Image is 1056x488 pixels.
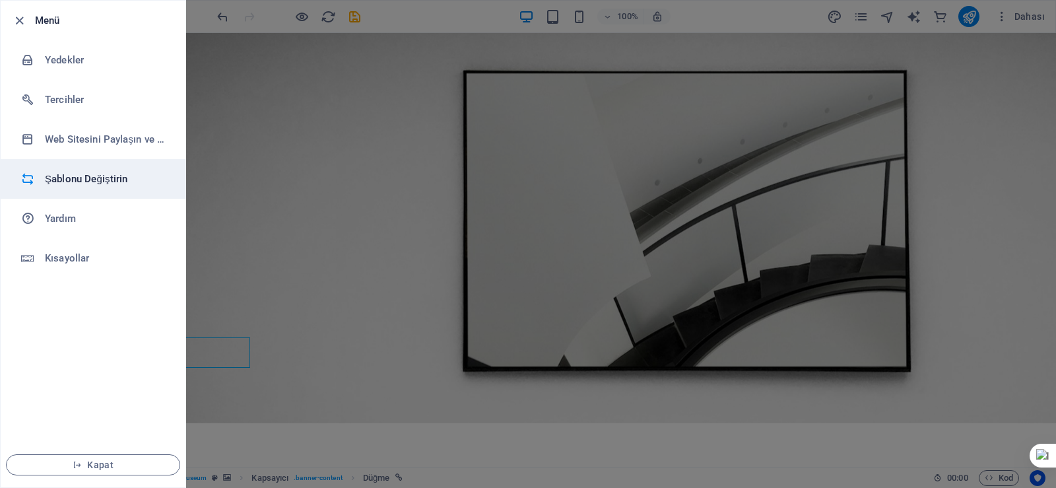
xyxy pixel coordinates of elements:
h6: Kısayollar [45,250,167,266]
h6: Menü [35,13,175,28]
h6: Tercihler [45,92,167,108]
span: Kapat [17,460,169,470]
h6: Şablonu Değiştirin [45,171,167,187]
a: Yardım [1,199,185,238]
button: Kapat [6,454,180,475]
h6: Web Sitesini Paylaşın ve [GEOGRAPHIC_DATA] [45,131,167,147]
h6: Yedekler [45,52,167,68]
h6: Yardım [45,211,167,227]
